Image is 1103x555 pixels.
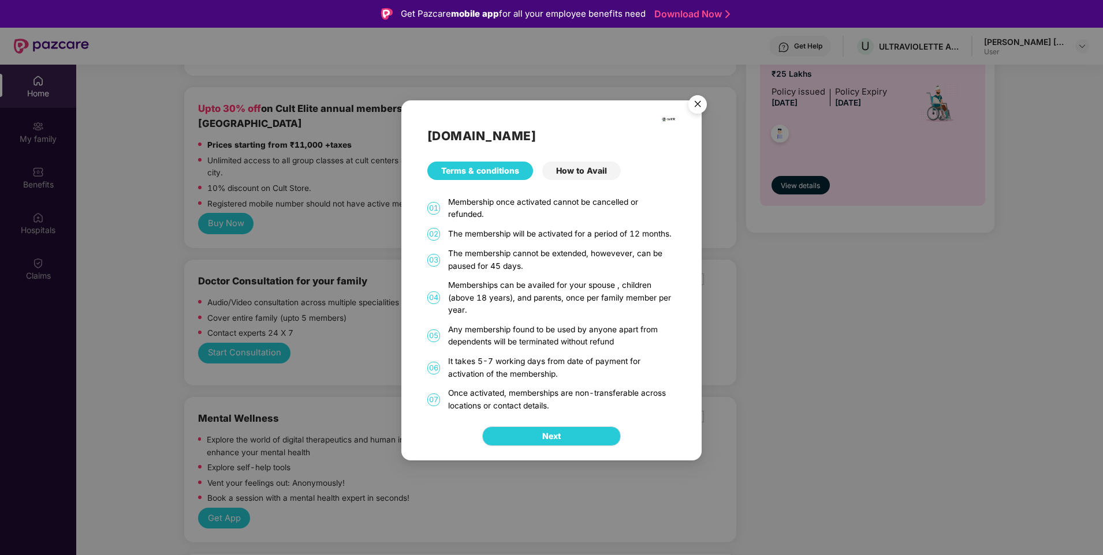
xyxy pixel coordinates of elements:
[427,228,440,241] span: 02
[448,247,676,272] div: The membership cannot be extended, howevever, can be paused for 45 days.
[448,228,676,241] div: The membership will be activated for a period of 12 months.
[448,324,676,348] div: Any membership found to be used by anyone apart from dependents will be terminated without refund
[427,393,440,406] span: 07
[725,8,730,20] img: Stroke
[661,112,676,126] img: cult.png
[451,8,499,19] strong: mobile app
[542,162,621,180] div: How to Avail
[427,361,440,374] span: 06
[542,430,561,442] span: Next
[427,126,676,145] h2: [DOMAIN_NAME]
[681,89,714,122] img: svg+xml;base64,PHN2ZyB4bWxucz0iaHR0cDovL3d3dy53My5vcmcvMjAwMC9zdmciIHdpZHRoPSI1NiIgaGVpZ2h0PSI1Ni...
[482,426,621,446] button: Next
[401,7,646,21] div: Get Pazcare for all your employee benefits need
[448,279,676,317] div: Memberships can be availed for your spouse , children (above 18 years), and parents, once per fam...
[427,329,440,342] span: 05
[427,291,440,304] span: 04
[654,8,726,20] a: Download Now
[681,89,713,121] button: Close
[448,355,676,380] div: It takes 5-7 working days from date of payment for activation of the membership.
[427,253,440,266] span: 03
[427,202,440,215] span: 01
[448,387,676,412] div: Once activated, memberships are non-transferable across locations or contact details.
[427,162,533,180] div: Terms & conditions
[381,8,393,20] img: Logo
[448,196,676,221] div: Membership once activated cannot be cancelled or refunded.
